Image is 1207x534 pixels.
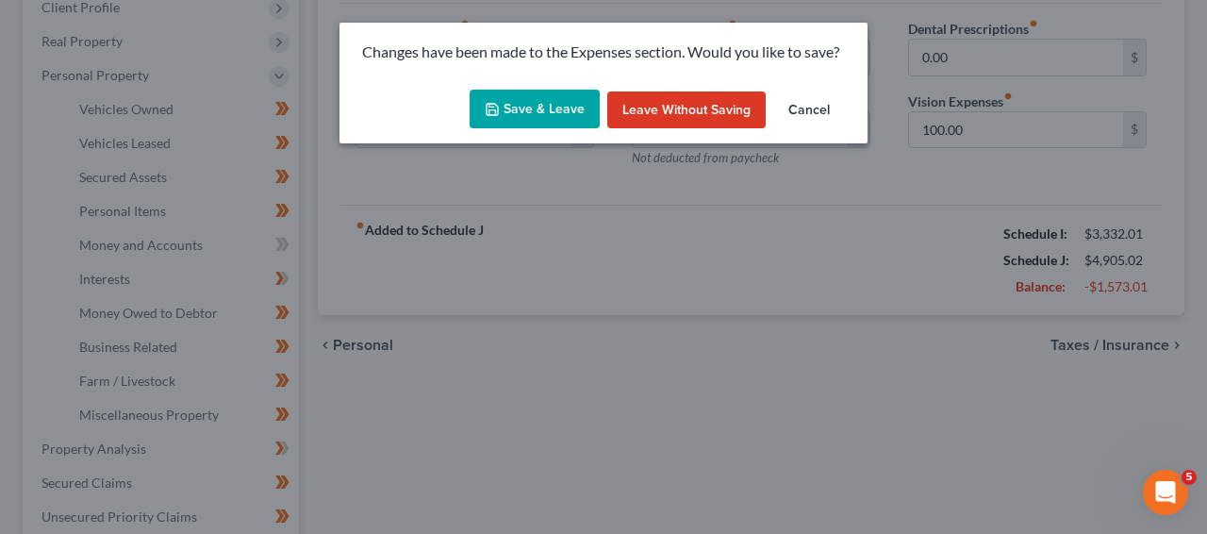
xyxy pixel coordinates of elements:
button: Leave without Saving [607,92,766,129]
span: 5 [1182,470,1197,485]
p: Changes have been made to the Expenses section. Would you like to save? [362,42,845,63]
iframe: Intercom live chat [1143,470,1188,515]
button: Save & Leave [470,90,600,129]
button: Cancel [773,92,845,129]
